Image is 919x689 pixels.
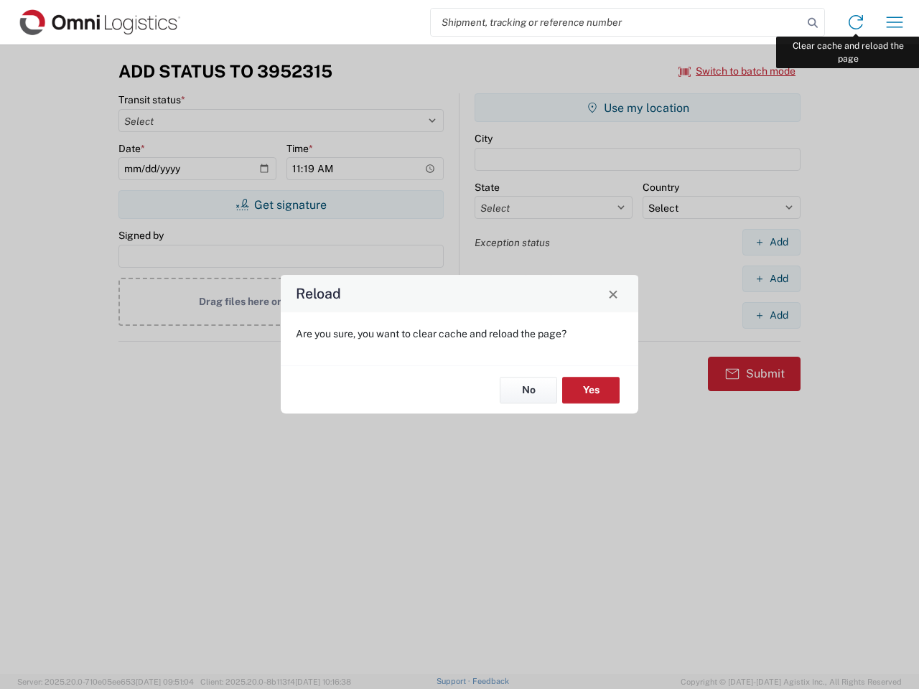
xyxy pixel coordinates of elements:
button: Close [603,283,623,304]
button: Yes [562,377,620,403]
input: Shipment, tracking or reference number [431,9,803,36]
p: Are you sure, you want to clear cache and reload the page? [296,327,623,340]
button: No [500,377,557,403]
h4: Reload [296,283,341,304]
